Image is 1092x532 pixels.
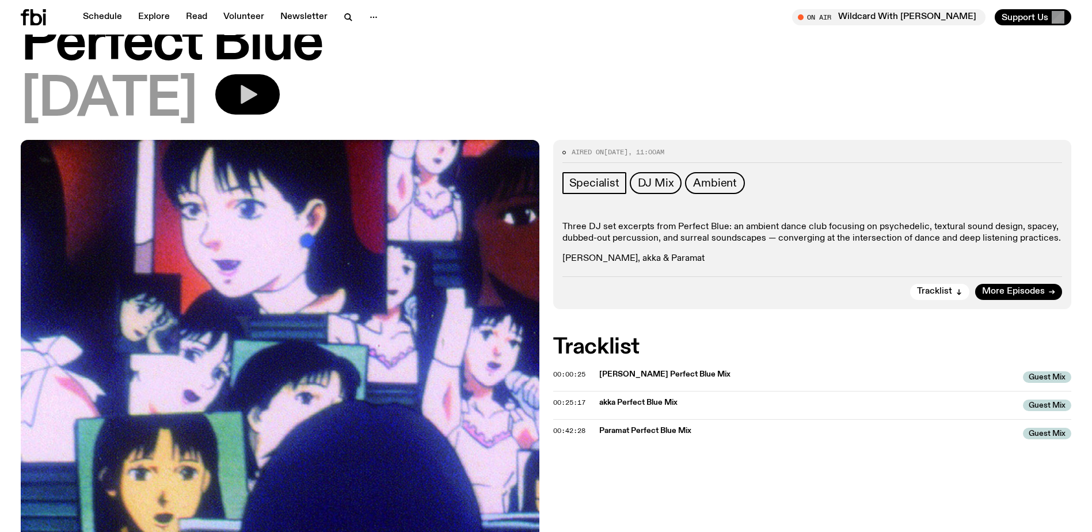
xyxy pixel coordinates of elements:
button: 00:42:28 [553,428,585,434]
a: DJ Mix [630,172,682,194]
span: akka Perfect Blue Mix [599,397,1017,408]
button: 00:25:17 [553,400,585,406]
span: Aired on [572,147,604,157]
span: Paramat Perfect Blue Mix [599,425,1017,436]
p: Three DJ set excerpts from Perfect Blue: an ambient dance club focusing on psychedelic, textural ... [562,222,1063,244]
button: Support Us [995,9,1071,25]
h1: Perfect Blue [21,18,1071,70]
span: Specialist [569,177,619,189]
span: DJ Mix [638,177,674,189]
span: Guest Mix [1023,428,1071,439]
span: Ambient [693,177,737,189]
span: Guest Mix [1023,400,1071,411]
button: Tracklist [910,284,969,300]
a: Specialist [562,172,626,194]
h2: Tracklist [553,337,1072,358]
a: Newsletter [273,9,334,25]
p: [PERSON_NAME], akka & Paramat [562,253,1063,264]
span: [DATE] [21,74,197,126]
a: Explore [131,9,177,25]
span: More Episodes [982,287,1045,296]
button: On AirWildcard With [PERSON_NAME] [792,9,986,25]
span: [DATE] [604,147,628,157]
span: 00:25:17 [553,398,585,407]
span: Tracklist [917,287,952,296]
a: More Episodes [975,284,1062,300]
span: 00:00:25 [553,370,585,379]
span: Support Us [1002,12,1048,22]
span: , 11:00am [628,147,664,157]
a: Read [179,9,214,25]
a: Ambient [685,172,745,194]
button: 00:00:25 [553,371,585,378]
a: Volunteer [216,9,271,25]
a: Schedule [76,9,129,25]
span: Guest Mix [1023,371,1071,383]
span: [PERSON_NAME] Perfect Blue Mix [599,369,1017,380]
span: 00:42:28 [553,426,585,435]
